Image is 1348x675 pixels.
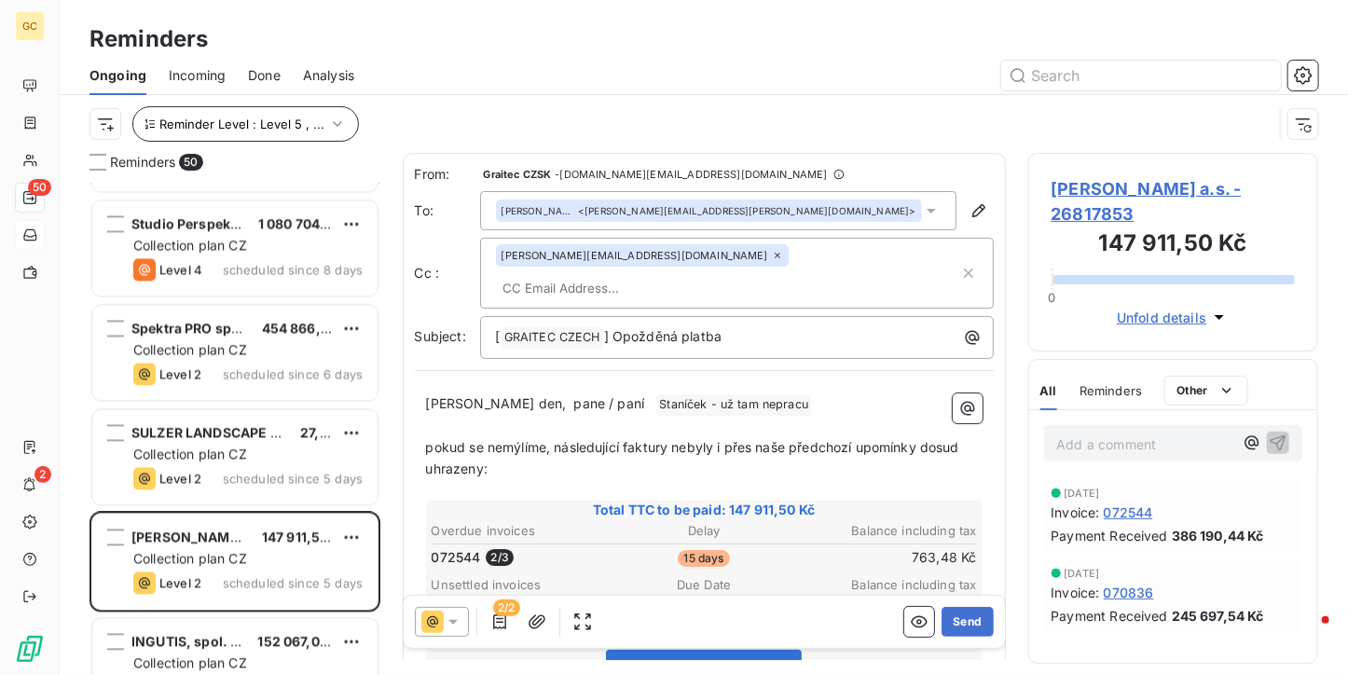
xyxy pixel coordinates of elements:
[555,169,827,180] span: - [DOMAIN_NAME][EMAIL_ADDRESS][DOMAIN_NAME]
[1001,61,1281,90] input: Search
[1065,568,1100,579] span: [DATE]
[248,66,281,85] span: Done
[426,395,645,411] span: [PERSON_NAME] den, pane / paní
[179,154,202,171] span: 50
[133,551,247,567] span: Collection plan CZ
[426,439,963,476] span: pokud se nemýlíme, následující faktury nebyly i přes naše předchozí upomínky dosud uhrazeny:
[613,521,794,541] th: Delay
[415,165,480,184] span: From:
[502,204,916,217] div: <[PERSON_NAME][EMAIL_ADDRESS][PERSON_NAME][DOMAIN_NAME]>
[132,106,359,142] button: Reminder Level : Level 5 , ...
[131,634,264,650] span: INGUTIS, spol. s r.o.
[89,183,380,675] div: grid
[429,501,980,519] span: Total TTC to be paid: 147 911,50 Kč
[486,549,513,566] span: 2 / 3
[89,66,146,85] span: Ongoing
[15,11,45,41] div: GC
[484,169,552,180] span: Graitec CZSK
[131,321,285,337] span: Spektra PRO spol. s r.o.
[223,367,363,382] span: scheduled since 6 days
[133,238,247,254] span: Collection plan CZ
[796,575,977,595] th: Balance including tax
[1052,176,1296,227] span: [PERSON_NAME] a.s. - 26817853
[502,250,768,261] span: [PERSON_NAME][EMAIL_ADDRESS][DOMAIN_NAME]
[613,575,794,595] th: Due Date
[796,521,977,541] th: Balance including tax
[431,575,612,595] th: Unsettled invoices
[415,328,466,344] span: Subject:
[159,117,324,131] span: Reminder Level : Level 5 , ...
[496,328,501,344] span: [
[1172,526,1264,545] span: 386 190,44 Kč
[133,447,247,462] span: Collection plan CZ
[942,607,993,637] button: Send
[502,204,575,217] span: [PERSON_NAME] - už [PERSON_NAME] nepracu
[303,66,354,85] span: Analysis
[133,342,247,358] span: Collection plan CZ
[131,216,285,232] span: Studio Perspektiv s.r.o.
[159,367,201,382] span: Level 2
[1117,308,1206,327] span: Unfold details
[656,394,811,416] span: Staníček - už tam nepracu
[678,550,729,567] span: 15 days
[1164,376,1248,406] button: Other
[432,548,481,567] span: 072544
[258,216,361,232] span: 1 080 704,92 Kč
[1172,606,1264,626] span: 245 697,54 Kč
[257,634,347,650] span: 152 067,03 Kč
[89,22,208,56] h3: Reminders
[28,179,51,196] span: 50
[15,634,45,664] img: Logo LeanPay
[1052,526,1168,545] span: Payment Received
[1111,307,1234,328] button: Unfold details
[262,530,348,545] span: 147 911,50 Kč
[1080,383,1142,398] span: Reminders
[131,425,392,441] span: SULZER LANDSCAPE ARCHITECTS s.r.o.
[34,466,51,483] span: 2
[223,472,363,487] span: scheduled since 5 days
[1104,503,1153,522] span: 072544
[159,576,201,591] span: Level 2
[1052,583,1100,602] span: Invoice :
[131,530,271,545] span: [PERSON_NAME] a.s.
[496,274,711,302] input: CC Email Address...
[1040,383,1057,398] span: All
[300,425,355,441] span: 27,00 Kč
[1052,227,1296,264] h3: 147 911,50 Kč
[493,599,519,616] span: 2/2
[262,321,357,337] span: 454 866,28 Kč
[159,472,201,487] span: Level 2
[1104,583,1154,602] span: 070836
[159,263,202,278] span: Level 4
[415,264,480,282] label: Cc :
[431,521,612,541] th: Overdue invoices
[133,655,247,671] span: Collection plan CZ
[796,547,977,568] td: 763,48 Kč
[1048,290,1055,305] span: 0
[169,66,226,85] span: Incoming
[1065,488,1100,499] span: [DATE]
[604,328,722,344] span: ] Opožděná platba
[110,153,175,172] span: Reminders
[1052,503,1100,522] span: Invoice :
[223,263,363,278] span: scheduled since 8 days
[502,327,603,349] span: GRAITEC CZECH
[415,201,480,220] label: To:
[223,576,363,591] span: scheduled since 5 days
[1052,606,1168,626] span: Payment Received
[1285,612,1329,656] iframe: Intercom live chat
